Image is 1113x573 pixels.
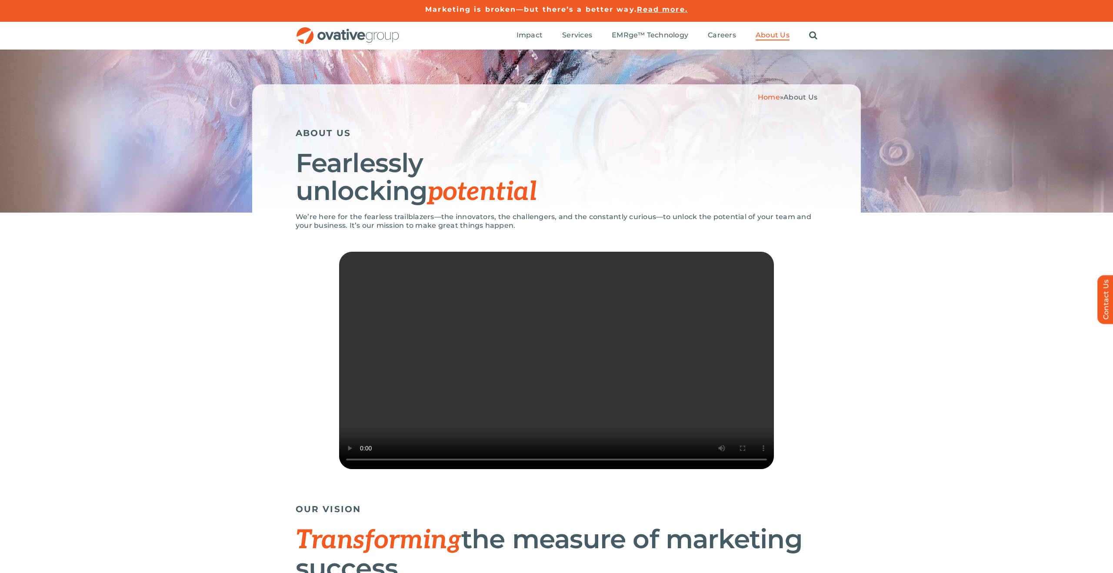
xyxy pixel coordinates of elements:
[296,26,400,34] a: OG_Full_horizontal_RGB
[758,93,817,101] span: »
[339,252,774,469] video: Sorry, your browser doesn't support embedded videos.
[517,22,817,50] nav: Menu
[296,525,461,556] span: Transforming
[296,128,817,138] h5: ABOUT US
[296,504,817,514] h5: OUR VISION
[612,31,688,40] a: EMRge™ Technology
[637,5,688,13] a: Read more.
[562,31,592,40] a: Services
[783,93,817,101] span: About Us
[758,93,780,101] a: Home
[708,31,736,40] a: Careers
[756,31,790,40] a: About Us
[425,5,637,13] a: Marketing is broken—but there’s a better way.
[296,213,817,230] p: We’re here for the fearless trailblazers—the innovators, the challengers, and the constantly curi...
[296,149,817,206] h1: Fearlessly unlocking
[517,31,543,40] a: Impact
[427,177,537,208] span: potential
[809,31,817,40] a: Search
